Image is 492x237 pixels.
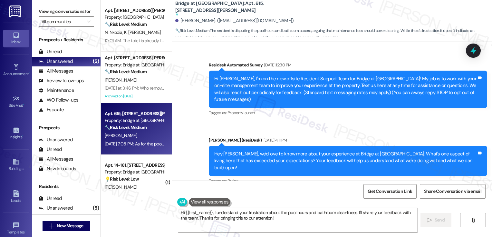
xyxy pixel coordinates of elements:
span: Praise [227,178,238,183]
div: [PERSON_NAME]. ([EMAIL_ADDRESS][DOMAIN_NAME]) [175,17,294,24]
a: Inbox [3,30,29,47]
img: ResiDesk Logo [9,5,23,17]
button: Send [420,213,452,227]
div: New Inbounds [39,165,76,172]
span: K. [PERSON_NAME] [124,29,160,35]
a: Leads [3,188,29,206]
a: Buildings [3,156,29,174]
span: • [29,71,30,75]
div: Apt. [STREET_ADDRESS][PERSON_NAME] [105,54,164,61]
div: Property: Bridge at [GEOGRAPHIC_DATA] [105,117,164,124]
strong: 💡 Risk Level: Low [105,176,139,182]
div: Unread [39,48,62,55]
div: Apt. 14~161, [STREET_ADDRESS] [105,162,164,169]
div: Hi [PERSON_NAME], I'm on the new offsite Resident Support Team for Bridge at [GEOGRAPHIC_DATA]! M... [214,75,477,103]
i:  [471,218,476,223]
div: (5) [91,203,101,213]
span: Send [435,217,445,223]
span: • [23,102,24,107]
div: [DATE] 12:30 PM [263,62,291,68]
span: • [22,134,23,138]
div: Unread [39,195,62,202]
div: WO Follow-ups [39,97,78,104]
div: Unanswered [39,58,73,65]
span: [PERSON_NAME] [105,184,137,190]
textarea: Hi {{first_name}}, I understand your frustration about the pool hours and bathroom cleanliness. I... [178,208,418,232]
div: Prospects [32,124,101,131]
i:  [87,19,91,24]
strong: 🔧 Risk Level: Medium [105,124,147,130]
button: New Message [43,221,90,231]
div: Tagged as: [209,108,487,117]
div: Maintenance [39,87,74,94]
span: [PERSON_NAME] [105,77,137,83]
div: Property: Bridge at [GEOGRAPHIC_DATA] [105,169,164,175]
div: (5) [91,56,101,66]
strong: 🔧 Risk Level: Medium [175,28,209,33]
label: Viewing conversations for [39,6,94,16]
div: Tagged as: [209,176,487,185]
span: Get Conversation Link [368,188,412,195]
div: All Messages [39,156,73,163]
span: [PERSON_NAME] [105,133,137,138]
div: All Messages [39,68,73,74]
div: Unread [39,146,62,153]
div: [DATE] at 3:46 PM: Who removed them? [105,85,179,91]
span: : The resident is disputing the pool hours and bathroom access, arguing that maintenance fees sho... [175,27,492,41]
i:  [427,218,432,223]
div: Residesk Automated Survey [209,62,487,71]
i:  [49,223,54,229]
span: • [25,229,26,233]
div: Hey [PERSON_NAME], we'd love to know more about your experience at Bridge at [GEOGRAPHIC_DATA]. W... [214,151,477,171]
div: 10:01 AM: The toilet is already fine, it just needs a door. [105,38,205,44]
a: Insights • [3,125,29,142]
div: Review follow-ups [39,77,84,84]
div: Escalate [39,106,64,113]
div: Unanswered [39,136,73,143]
div: Residents [32,183,101,190]
div: Archived on [DATE] [104,92,165,100]
div: Property: Bridge at [GEOGRAPHIC_DATA] [105,62,164,68]
span: Share Conversation via email [424,188,481,195]
div: Property: [GEOGRAPHIC_DATA] [105,14,164,21]
span: Property launch [227,110,255,115]
div: Prospects + Residents [32,36,101,43]
span: N. Nkodia [105,29,124,35]
input: All communities [42,16,84,27]
div: Unanswered [39,205,73,212]
strong: 🔧 Risk Level: Medium [105,69,147,74]
div: Apt. [STREET_ADDRESS][PERSON_NAME] [105,7,164,14]
div: [DATE] 4:11 PM [262,137,287,143]
strong: 🔧 Risk Level: Medium [105,21,147,27]
button: Share Conversation via email [420,184,486,199]
span: New Message [57,222,83,229]
a: Site Visit • [3,93,29,111]
button: Get Conversation Link [363,184,416,199]
div: Apt. 615, [STREET_ADDRESS][PERSON_NAME] [105,110,164,117]
div: [PERSON_NAME] (ResiDesk) [209,137,487,146]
